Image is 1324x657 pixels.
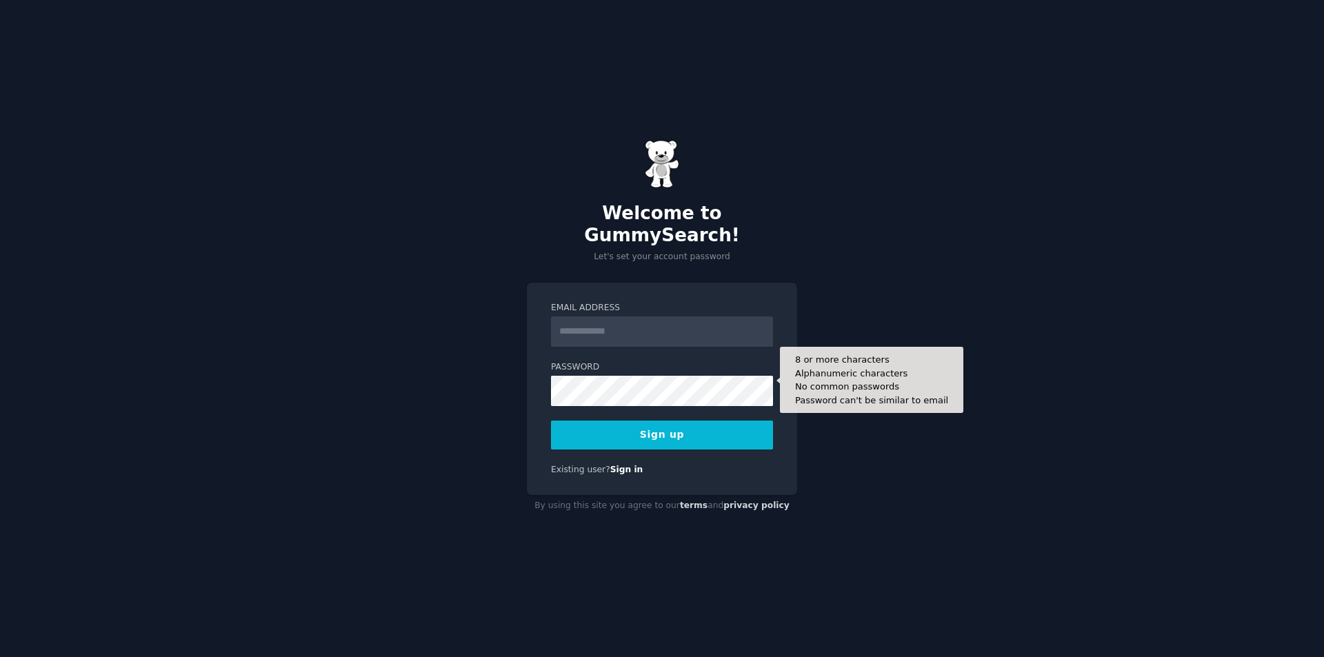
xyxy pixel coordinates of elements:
[723,501,790,510] a: privacy policy
[527,495,797,517] div: By using this site you agree to our and
[551,421,773,449] button: Sign up
[680,501,708,510] a: terms
[551,361,773,374] label: Password
[527,203,797,246] h2: Welcome to GummySearch!
[610,465,643,474] a: Sign in
[551,465,610,474] span: Existing user?
[527,251,797,263] p: Let's set your account password
[551,302,773,314] label: Email Address
[645,140,679,188] img: Gummy Bear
